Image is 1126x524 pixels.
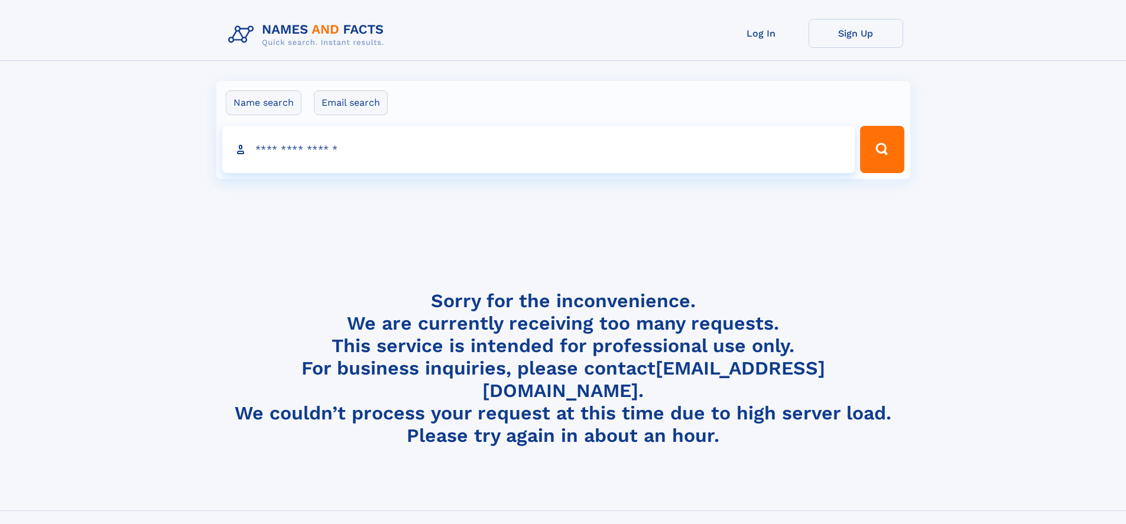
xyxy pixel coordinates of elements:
[809,19,903,48] a: Sign Up
[223,289,903,447] h4: Sorry for the inconvenience. We are currently receiving too many requests. This service is intend...
[226,90,301,115] label: Name search
[222,126,855,173] input: search input
[223,19,394,51] img: Logo Names and Facts
[860,126,904,173] button: Search Button
[714,19,809,48] a: Log In
[314,90,388,115] label: Email search
[482,357,825,402] a: [EMAIL_ADDRESS][DOMAIN_NAME]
